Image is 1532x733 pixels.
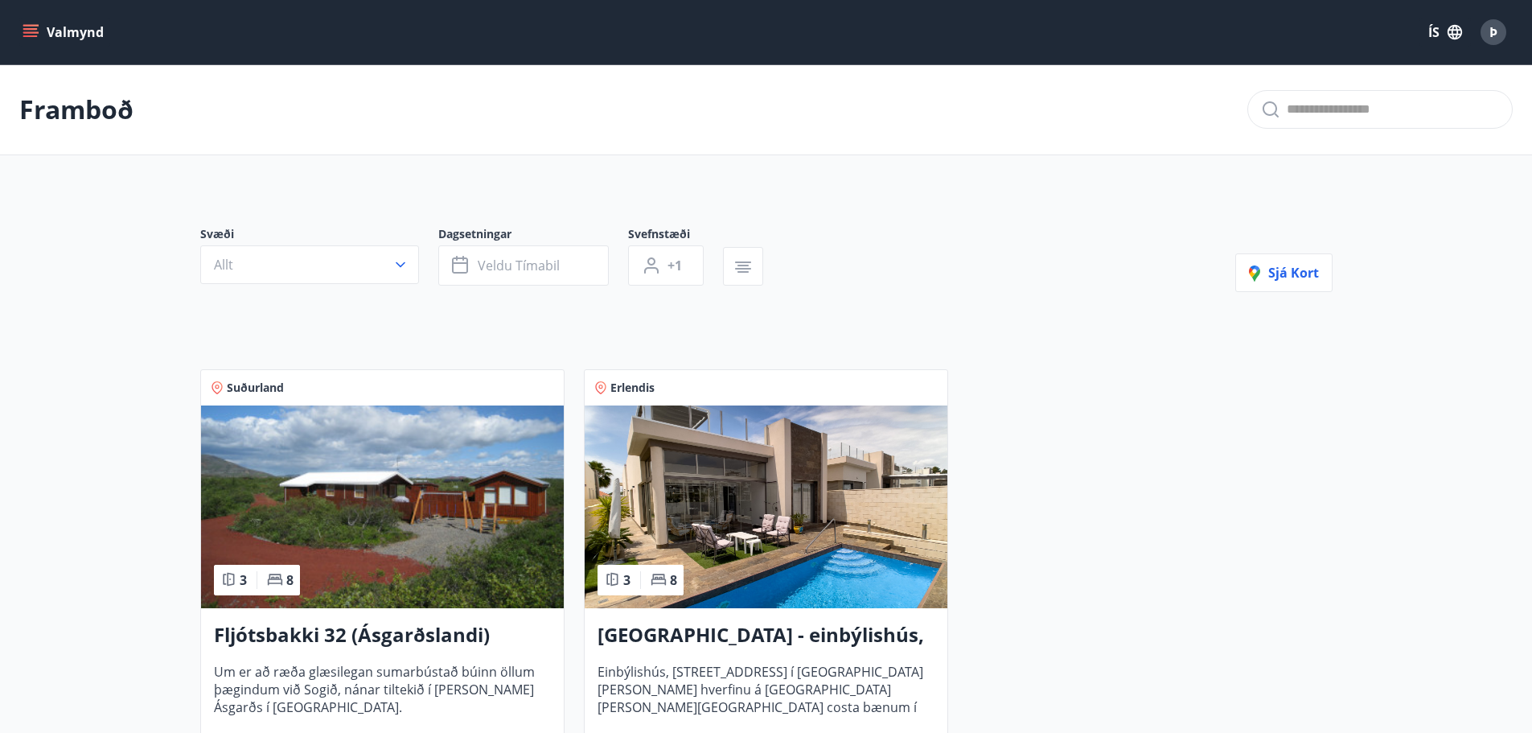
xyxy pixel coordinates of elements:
span: 8 [286,571,294,589]
span: 8 [670,571,677,589]
p: Framboð [19,92,133,127]
h3: [GEOGRAPHIC_DATA] - einbýlishús, nr. 9/2 [598,621,934,650]
span: Dagsetningar [438,226,628,245]
button: +1 [628,245,704,286]
button: Veldu tímabil [438,245,609,286]
span: Sjá kort [1249,264,1319,282]
img: Paella dish [585,406,947,608]
button: Sjá kort [1235,253,1333,292]
span: Svæði [200,226,438,245]
span: 3 [240,571,247,589]
span: Um er að ræða glæsilegan sumarbústað búinn öllum þægindum við Sogið, nánar tiltekið í [PERSON_NAM... [214,663,551,716]
span: Erlendis [610,380,655,396]
span: 3 [623,571,630,589]
span: Suðurland [227,380,284,396]
span: Svefnstæði [628,226,723,245]
span: +1 [667,257,682,274]
button: Allt [200,245,419,284]
h3: Fljótsbakki 32 (Ásgarðslandi) [214,621,551,650]
img: Paella dish [201,406,564,608]
span: Einbýlishús, [STREET_ADDRESS] í [GEOGRAPHIC_DATA][PERSON_NAME] hverfinu á [GEOGRAPHIC_DATA] [PERS... [598,663,934,716]
button: menu [19,18,110,47]
span: Veldu tímabil [478,257,560,274]
span: Þ [1489,23,1497,41]
span: Allt [214,256,233,274]
button: Þ [1474,13,1513,51]
button: ÍS [1419,18,1471,47]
